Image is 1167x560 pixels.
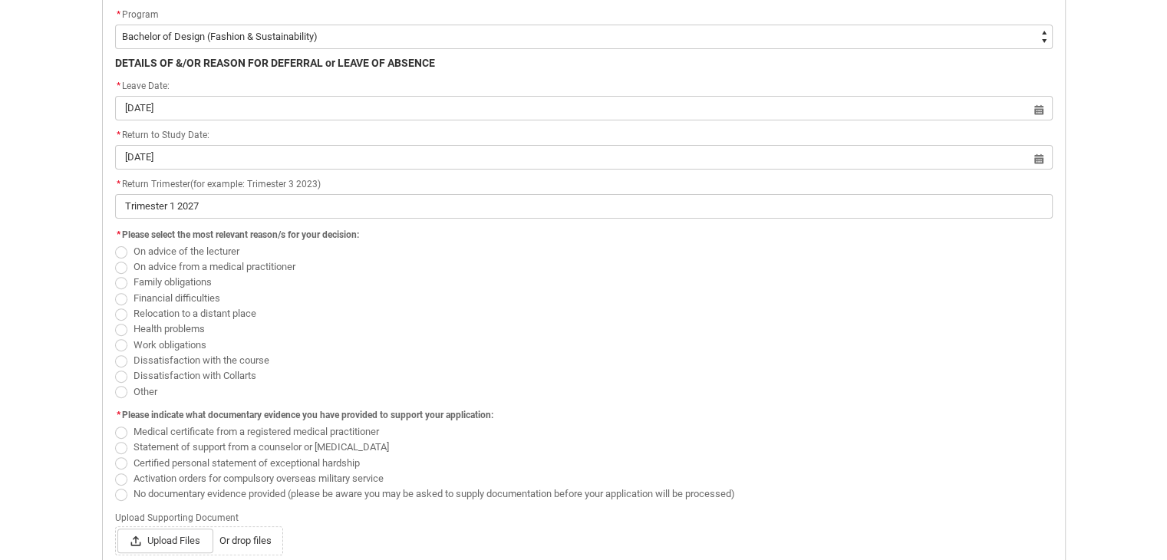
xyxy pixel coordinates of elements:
[134,245,239,257] span: On advice of the lecturer
[117,529,213,553] span: Upload Files
[122,229,359,240] span: Please select the most relevant reason/s for your decision:
[134,354,269,366] span: Dissatisfaction with the course
[115,57,435,69] b: DETAILS OF &/OR REASON FOR DEFERRAL or LEAVE OF ABSENCE
[117,229,120,240] abbr: required
[134,308,256,319] span: Relocation to a distant place
[134,292,220,304] span: Financial difficulties
[117,410,120,420] abbr: required
[134,261,295,272] span: On advice from a medical practitioner
[134,339,206,351] span: Work obligations
[134,276,212,288] span: Family obligations
[117,9,120,20] abbr: required
[117,130,120,140] abbr: required
[115,179,321,189] span: Return Trimester(for example: Trimester 3 2023)
[115,81,170,91] span: Leave Date:
[117,179,120,189] abbr: required
[134,473,384,484] span: Activation orders for compulsory overseas military service
[219,533,272,548] span: Or drop files
[134,441,389,453] span: Statement of support from a counselor or [MEDICAL_DATA]
[117,81,120,91] abbr: required
[122,410,493,420] span: Please indicate what documentary evidence you have provided to support your application:
[134,370,256,381] span: Dissatisfaction with Collarts
[134,426,379,437] span: Medical certificate from a registered medical practitioner
[134,488,735,499] span: No documentary evidence provided (please be aware you may be asked to supply documentation before...
[134,457,360,469] span: Certified personal statement of exceptional hardship
[115,130,209,140] span: Return to Study Date:
[115,508,245,525] span: Upload Supporting Document
[134,323,205,334] span: Health problems
[122,9,159,20] span: Program
[134,386,157,397] span: Other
